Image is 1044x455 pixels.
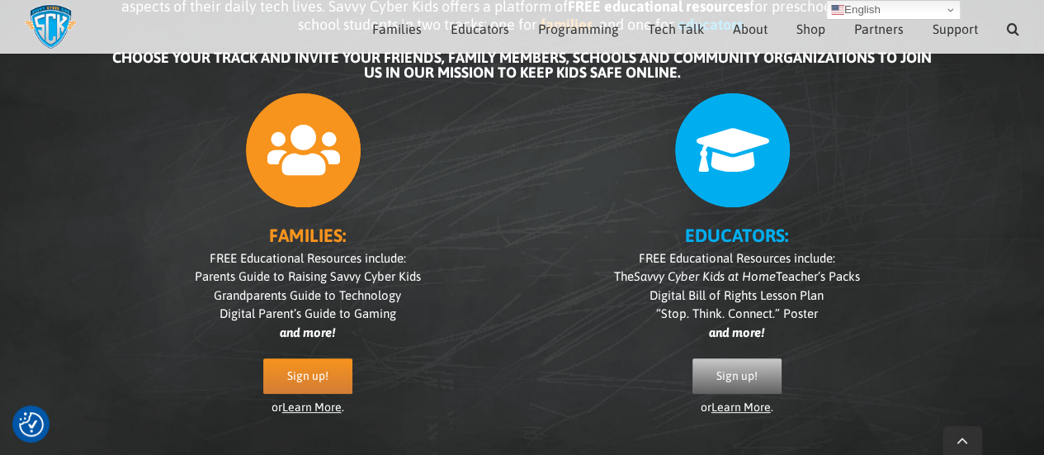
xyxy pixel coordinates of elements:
[282,400,342,414] a: Learn More
[214,288,401,302] span: Grandparents Guide to Technology
[716,369,758,383] span: Sign up!
[933,22,978,36] span: Support
[263,358,352,394] a: Sign up!
[195,269,421,283] span: Parents Guide to Raising Savvy Cyber Kids
[451,22,509,36] span: Educators
[19,412,44,437] img: Revisit consent button
[372,22,422,36] span: Families
[701,400,773,414] span: or .
[709,325,764,339] i: and more!
[831,3,844,17] img: en
[280,325,335,339] i: and more!
[685,225,788,246] b: EDUCATORS:
[711,400,771,414] a: Learn More
[269,225,346,246] b: FAMILIES:
[19,412,44,437] button: Consent Preferences
[648,22,704,36] span: Tech Talk
[210,251,406,265] span: FREE Educational Resources include:
[272,400,344,414] span: or .
[25,4,77,50] img: Savvy Cyber Kids Logo
[639,251,835,265] span: FREE Educational Resources include:
[796,22,825,36] span: Shop
[220,306,396,320] span: Digital Parent’s Guide to Gaming
[538,22,619,36] span: Programming
[650,288,824,302] span: Digital Bill of Rights Lesson Plan
[692,358,782,394] a: Sign up!
[614,269,860,283] span: The Teacher’s Packs
[112,49,932,81] b: CHOOSE YOUR TRACK AND INVITE YOUR FRIENDS, FAMILY MEMBERS, SCHOOLS AND COMMUNITY ORGANIZATIONS TO...
[733,22,768,36] span: About
[854,22,904,36] span: Partners
[287,369,328,383] span: Sign up!
[634,269,776,283] i: Savvy Cyber Kids at Home
[656,306,818,320] span: “Stop. Think. Connect.” Poster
